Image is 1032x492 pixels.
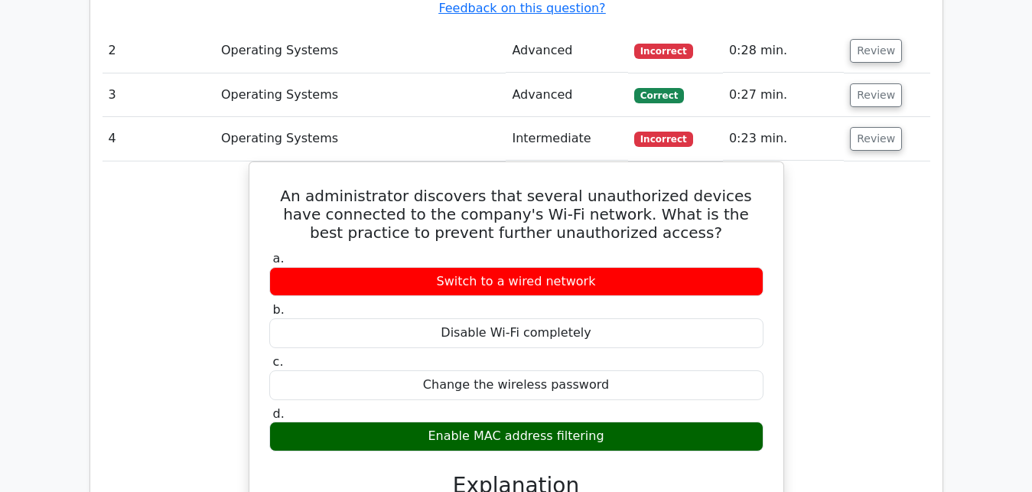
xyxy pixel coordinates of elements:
div: Disable Wi-Fi completely [269,318,763,348]
span: c. [273,354,284,369]
td: 0:23 min. [723,117,844,161]
div: Enable MAC address filtering [269,422,763,451]
td: Advanced [506,29,627,73]
td: 4 [103,117,215,161]
div: Switch to a wired network [269,267,763,297]
td: Operating Systems [215,117,506,161]
span: d. [273,406,285,421]
td: 3 [103,73,215,117]
td: Advanced [506,73,627,117]
span: a. [273,251,285,266]
div: Change the wireless password [269,370,763,400]
td: Operating Systems [215,73,506,117]
td: Operating Systems [215,29,506,73]
span: Correct [634,88,684,103]
td: 2 [103,29,215,73]
a: Feedback on this question? [438,1,605,15]
span: Incorrect [634,44,693,59]
td: 0:27 min. [723,73,844,117]
h5: An administrator discovers that several unauthorized devices have connected to the company's Wi-F... [268,187,765,242]
span: Incorrect [634,132,693,147]
td: 0:28 min. [723,29,844,73]
span: b. [273,302,285,317]
button: Review [850,127,902,151]
td: Intermediate [506,117,627,161]
button: Review [850,39,902,63]
button: Review [850,83,902,107]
